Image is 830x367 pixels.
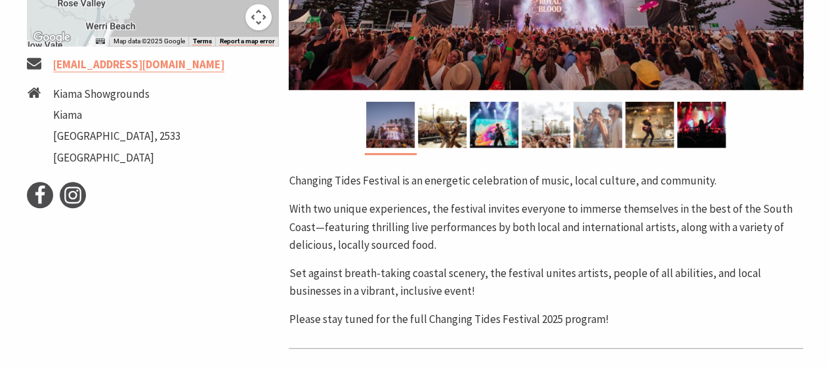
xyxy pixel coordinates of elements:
button: Keyboard shortcuts [96,37,105,46]
img: Changing Tides Performance - 1 [418,102,467,148]
li: [GEOGRAPHIC_DATA] [53,149,180,167]
a: Terms [192,37,211,45]
img: Changing Tides Performers - 3 [470,102,518,148]
li: [GEOGRAPHIC_DATA], 2533 [53,127,180,145]
li: Kiama Showgrounds [53,85,180,103]
img: Changing Tides Festival Goers - 1 [522,102,570,148]
img: Google [30,29,73,46]
li: Kiama [53,106,180,124]
p: With two unique experiences, the festival invites everyone to immerse themselves in the best of t... [289,200,803,254]
span: Map data ©2025 Google [113,37,184,45]
img: Changing Tides Main Stage [366,102,415,148]
img: Changing Tides Festival Goers - 2 [573,102,622,148]
p: Changing Tides Festival is an energetic celebration of music, local culture, and community. [289,172,803,190]
a: Report a map error [219,37,274,45]
img: Changing Tides Performance - 2 [625,102,674,148]
a: Open this area in Google Maps (opens a new window) [30,29,73,46]
p: Please stay tuned for the full Changing Tides Festival 2025 program! [289,311,803,328]
p: Set against breath-taking coastal scenery, the festival unites artists, people of all abilities, ... [289,265,803,300]
button: Map camera controls [245,4,272,30]
img: Changing Tides Festival Goers - 3 [677,102,726,148]
a: [EMAIL_ADDRESS][DOMAIN_NAME] [53,57,224,72]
